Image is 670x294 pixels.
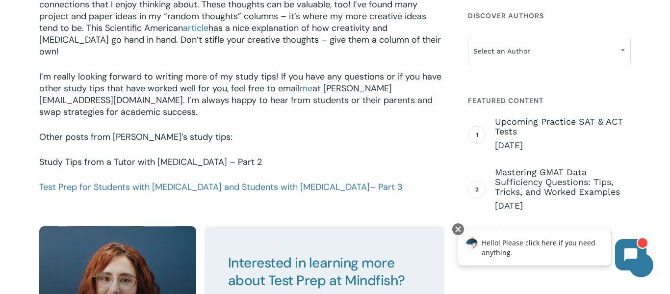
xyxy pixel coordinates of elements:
span: Upcoming Practice SAT & ACT Tests [495,117,631,136]
iframe: Chatbot [448,221,656,280]
p: Other posts from [PERSON_NAME]’s study tips: [39,131,444,156]
span: – Part 3 [370,181,403,193]
span: has a nice explanation of how creativity and [MEDICAL_DATA] go hand in hand. Don’t stifle your cr... [39,22,441,57]
span: Select an Author [468,41,630,61]
a: Test Prep for Students with [MEDICAL_DATA] and Students with [MEDICAL_DATA]– Part 3 [39,181,403,193]
a: Mastering GMAT Data Sufficiency Questions: Tips, Tricks, and Worked Examples [DATE] [495,167,631,212]
span: Mastering GMAT Data Sufficiency Questions: Tips, Tricks, and Worked Examples [495,167,631,197]
a: article [183,22,208,34]
span: Interested in learning more about Test Prep at Mindfish? [228,254,405,290]
a: Upcoming Practice SAT & ACT Tests [DATE] [495,117,631,151]
span: [DATE] [495,200,631,212]
h4: Discover Authors [468,7,631,25]
a: Study Tips from a Tutor with [MEDICAL_DATA] – Part 2 [39,156,262,168]
span: I’m really looking forward to writing more of my study tips! If you have any questions or if you ... [39,71,441,94]
span: Select an Author [468,38,631,64]
a: me [300,82,312,94]
h4: Featured Content [468,92,631,109]
span: [DATE] [495,139,631,151]
span: at [PERSON_NAME][EMAIL_ADDRESS][DOMAIN_NAME]. I’m always happy to hear from students or their par... [39,82,433,118]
